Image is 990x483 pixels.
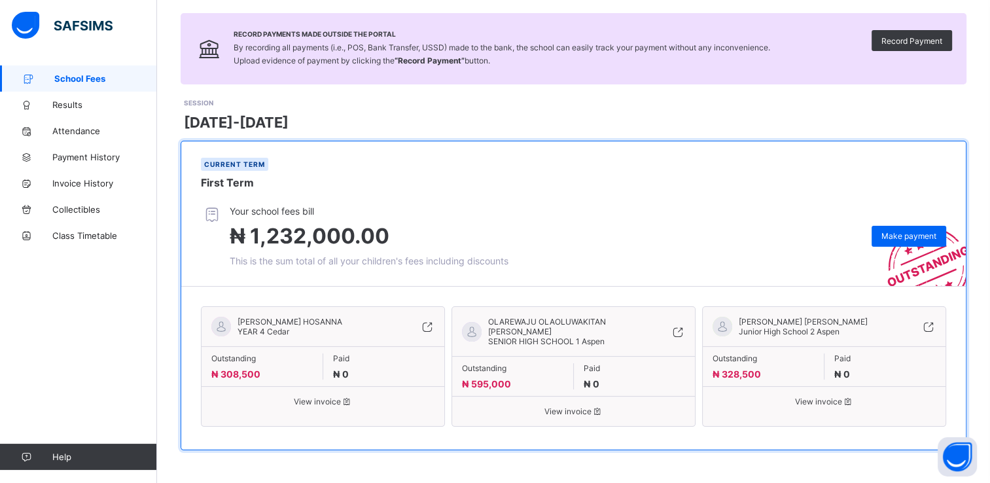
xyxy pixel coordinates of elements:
span: OLAREWAJU OLAOLUWAKITAN [PERSON_NAME] [488,317,641,336]
span: ₦ 0 [584,378,599,389]
span: Invoice History [52,178,157,188]
span: This is the sum total of all your children's fees including discounts [230,255,508,266]
span: Results [52,99,157,110]
span: Help [52,452,156,462]
span: Outstanding [211,353,313,363]
span: ₦ 308,500 [211,368,260,380]
span: First Term [201,176,254,189]
span: Paid [333,353,435,363]
span: Junior High School 2 Aspen [739,327,840,336]
span: Paid [584,363,686,373]
span: YEAR 4 Cedar [238,327,289,336]
span: Record Payment [881,36,942,46]
span: View invoice [713,397,936,406]
span: Payment History [52,152,157,162]
span: Outstanding [713,353,814,363]
span: ₦ 595,000 [462,378,511,389]
span: ₦ 0 [333,368,349,380]
span: Class Timetable [52,230,157,241]
span: [PERSON_NAME] HOSANNA [238,317,342,327]
span: By recording all payments (i.e., POS, Bank Transfer, USSD) made to the bank, the school can easil... [234,43,770,65]
span: SESSION [184,99,213,107]
img: outstanding-stamp.3c148f88c3ebafa6da95868fa43343a1.svg [871,211,966,286]
span: Record Payments Made Outside the Portal [234,30,770,38]
b: “Record Payment” [395,56,465,65]
span: Current term [204,160,265,168]
span: ₦ 328,500 [713,368,761,380]
span: Your school fees bill [230,206,508,217]
span: School Fees [54,73,157,84]
span: Make payment [881,231,936,241]
span: Paid [834,353,936,363]
span: [DATE]-[DATE] [184,114,289,131]
img: safsims [12,12,113,39]
span: SENIOR HIGH SCHOOL 1 Aspen [488,336,605,346]
span: ₦ 1,232,000.00 [230,223,389,249]
span: View invoice [211,397,434,406]
span: ₦ 0 [834,368,850,380]
span: [PERSON_NAME] [PERSON_NAME] [739,317,868,327]
span: Outstanding [462,363,563,373]
span: Collectibles [52,204,157,215]
span: Attendance [52,126,157,136]
button: Open asap [938,437,977,476]
span: View invoice [462,406,685,416]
